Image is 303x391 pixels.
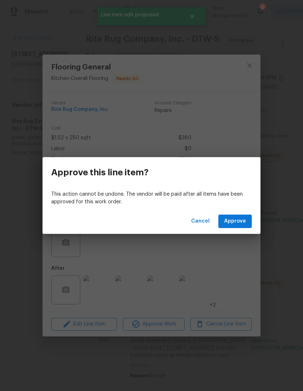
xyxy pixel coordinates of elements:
[51,191,252,206] p: This action cannot be undone. The vendor will be paid after all items have been approved for this...
[218,215,252,228] button: Approve
[188,215,213,228] button: Cancel
[224,217,246,226] span: Approve
[191,217,210,226] span: Cancel
[51,167,149,177] h3: Approve this line item?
